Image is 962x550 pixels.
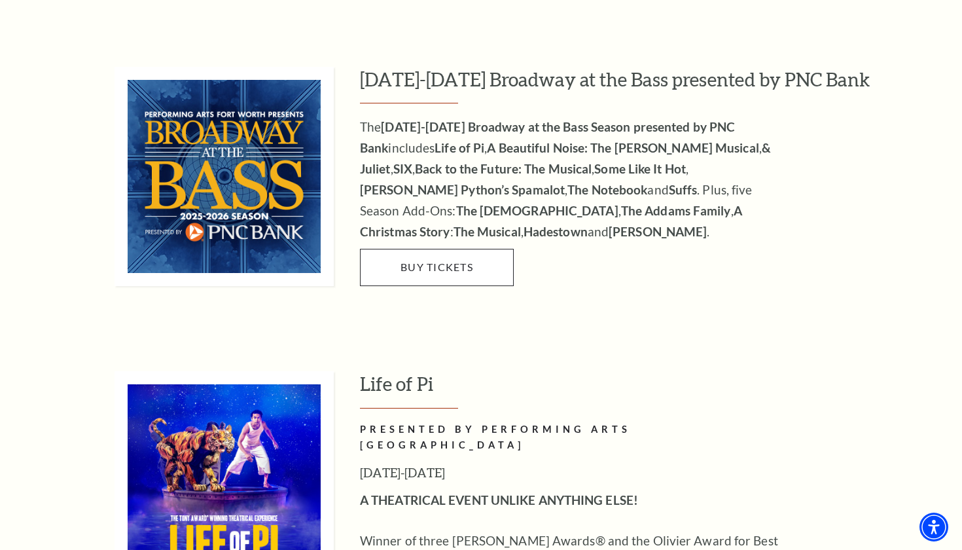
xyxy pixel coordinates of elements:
strong: The Addams Family [621,203,731,218]
strong: Some Like It Hot [594,161,686,176]
strong: [PERSON_NAME] [609,224,707,239]
strong: Hadestown [524,224,588,239]
span: Buy Tickets [401,261,473,273]
strong: Suffs [669,182,698,197]
div: Accessibility Menu [919,513,948,541]
p: The includes , , , , , , , and . Plus, five Season Add-Ons: , , : , and . [360,117,785,242]
h3: [DATE]-[DATE] Broadway at the Bass presented by PNC Bank [360,67,887,104]
h3: [DATE]-[DATE] [360,462,785,483]
strong: The Notebook [567,182,647,197]
strong: [DATE]-[DATE] Broadway at the Bass Season [381,119,630,134]
h2: PRESENTED BY PERFORMING ARTS [GEOGRAPHIC_DATA] [360,422,785,454]
h3: Life of Pi [360,371,887,409]
strong: The [DEMOGRAPHIC_DATA] [456,203,618,218]
strong: Back to the Future: The Musical [415,161,592,176]
a: Buy Tickets [360,249,514,285]
strong: The Musical [454,224,521,239]
strong: A Christmas Story [360,203,742,239]
strong: Life of Pi [435,140,484,155]
strong: [PERSON_NAME] Python’s Spamalot [360,182,565,197]
strong: A Beautiful Noise: The [PERSON_NAME] Musical [487,140,758,155]
img: 2025-2026 Broadway at the Bass presented by PNC Bank [115,67,334,286]
strong: A THEATRICAL EVENT UNLIKE ANYTHING ELSE! [360,492,638,507]
strong: SIX [393,161,412,176]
